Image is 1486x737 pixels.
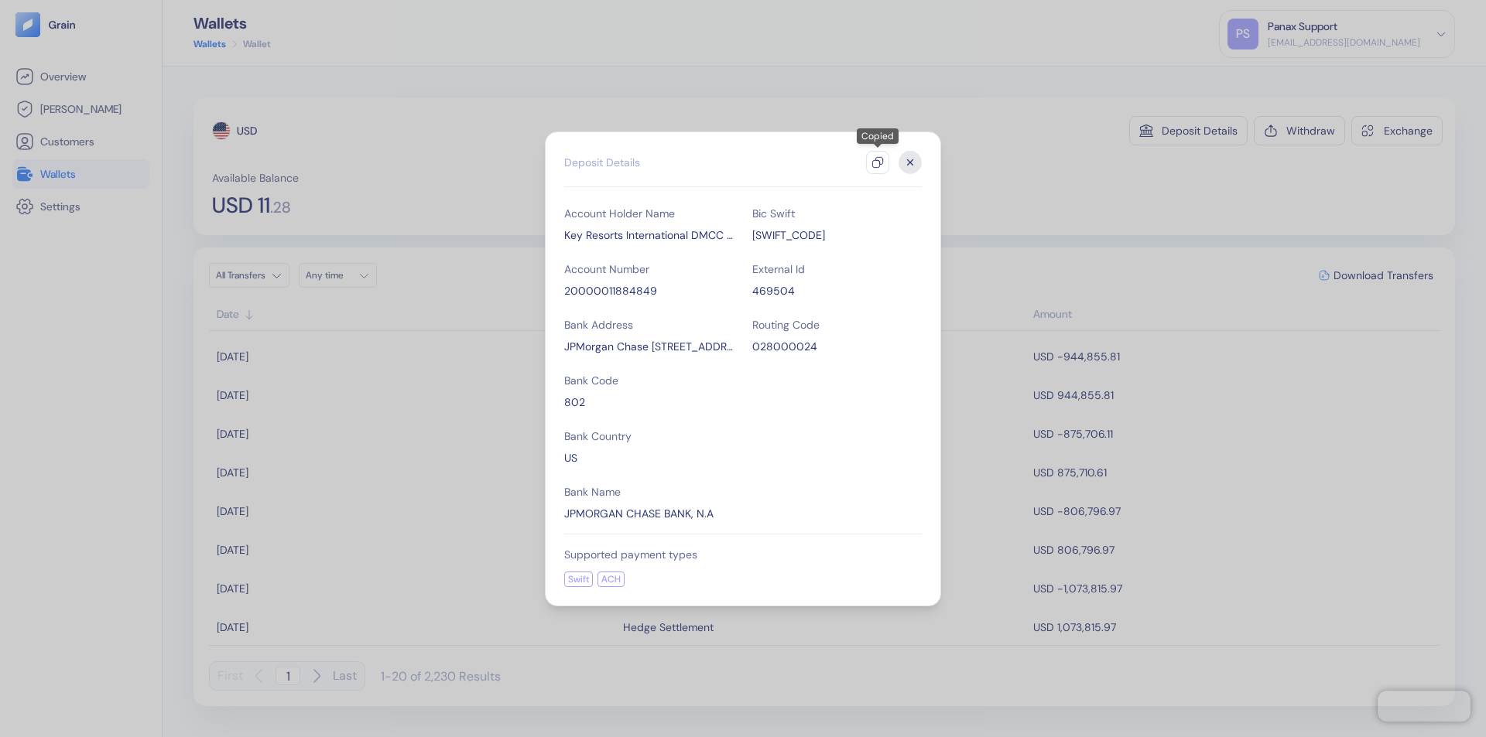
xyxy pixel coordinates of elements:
[752,227,922,243] div: CHASUS33
[857,128,899,144] div: Copied
[564,394,734,410] div: 802
[564,428,734,444] div: Bank Country
[752,261,922,277] div: External Id
[564,283,734,299] div: 20000011884849
[564,484,734,500] div: Bank Name
[564,547,922,562] div: Supported payment types
[564,373,734,388] div: Bank Code
[752,206,922,221] div: Bic Swift
[564,450,734,466] div: US
[752,339,922,354] div: 028000024
[564,261,734,277] div: Account Number
[564,506,734,521] div: JPMORGAN CHASE BANK, N.A
[564,572,593,587] div: Swift
[564,206,734,221] div: Account Holder Name
[564,317,734,333] div: Bank Address
[564,227,734,243] div: Key Resorts International DMCC TransferMate
[752,317,922,333] div: Routing Code
[752,283,922,299] div: 469504
[597,572,625,587] div: ACH
[564,339,734,354] div: JPMorgan Chase 383 Madison Ave, New York, NY, 10017, USA
[564,155,640,170] div: Deposit Details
